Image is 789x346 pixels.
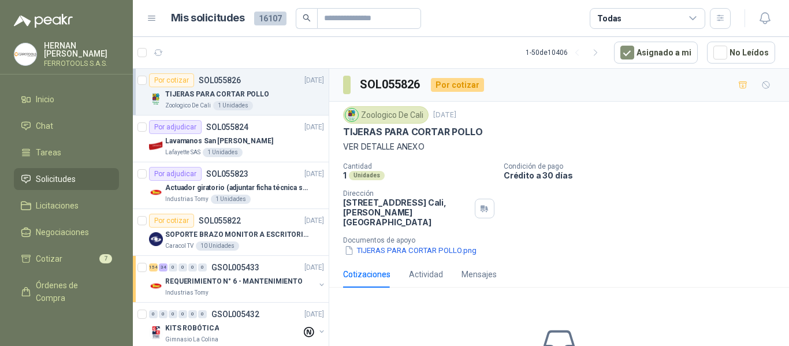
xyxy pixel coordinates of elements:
[14,14,73,28] img: Logo peakr
[211,310,259,318] p: GSOL005432
[149,73,194,87] div: Por cotizar
[211,263,259,271] p: GSOL005433
[199,76,241,84] p: SOL055826
[149,326,163,340] img: Company Logo
[343,268,390,281] div: Cotizaciones
[36,252,62,265] span: Cotizar
[504,162,784,170] p: Condición de pago
[165,148,200,157] p: Lafayette SAS
[169,310,177,318] div: 0
[149,232,163,246] img: Company Logo
[203,148,243,157] div: 1 Unidades
[165,136,273,147] p: Lavamanos San [PERSON_NAME]
[165,183,309,194] p: Actuador giratorio (adjuntar ficha técnica si es diferente a festo)
[462,268,497,281] div: Mensajes
[614,42,698,64] button: Asignado a mi
[149,214,194,228] div: Por cotizar
[343,140,775,153] p: VER DETALLE ANEXO
[343,106,429,124] div: Zoologico De Cali
[36,279,108,304] span: Órdenes de Compra
[159,263,168,271] div: 34
[165,276,303,287] p: REQUERIMIENTO N° 6 - MANTENIMIENTO
[526,43,605,62] div: 1 - 50 de 10406
[343,170,347,180] p: 1
[133,116,329,162] a: Por adjudicarSOL055824[DATE] Company LogoLavamanos San [PERSON_NAME]Lafayette SAS1 Unidades
[14,195,119,217] a: Licitaciones
[14,248,119,270] a: Cotizar7
[431,78,484,92] div: Por cotizar
[171,10,245,27] h1: Mis solicitudes
[188,310,197,318] div: 0
[149,167,202,181] div: Por adjudicar
[360,76,422,94] h3: SOL055826
[14,221,119,243] a: Negociaciones
[165,323,219,334] p: KITS ROBÓTICA
[349,171,385,180] div: Unidades
[149,263,158,271] div: 154
[14,43,36,65] img: Company Logo
[707,42,775,64] button: No Leídos
[99,254,112,263] span: 7
[304,75,324,86] p: [DATE]
[165,335,218,344] p: Gimnasio La Colina
[597,12,621,25] div: Todas
[36,93,54,106] span: Inicio
[149,307,326,344] a: 0 0 0 0 0 0 GSOL005432[DATE] Company LogoKITS ROBÓTICAGimnasio La Colina
[14,142,119,163] a: Tareas
[343,236,784,244] p: Documentos de apoyo
[199,217,241,225] p: SOL055822
[303,14,311,22] span: search
[133,209,329,256] a: Por cotizarSOL055822[DATE] Company LogoSOPORTE BRAZO MONITOR A ESCRITORIO NBF80Caracol TV10 Unidades
[165,89,269,100] p: TIJERAS PARA CORTAR POLLO
[304,309,324,320] p: [DATE]
[198,263,207,271] div: 0
[165,229,309,240] p: SOPORTE BRAZO MONITOR A ESCRITORIO NBF80
[165,101,211,110] p: Zoologico De Cali
[178,310,187,318] div: 0
[196,241,239,251] div: 10 Unidades
[149,279,163,293] img: Company Logo
[14,274,119,309] a: Órdenes de Compra
[254,12,286,25] span: 16107
[433,110,456,121] p: [DATE]
[165,288,209,297] p: Industrias Tomy
[133,69,329,116] a: Por cotizarSOL055826[DATE] Company LogoTIJERAS PARA CORTAR POLLOZoologico De Cali1 Unidades
[206,170,248,178] p: SOL055823
[304,215,324,226] p: [DATE]
[504,170,784,180] p: Crédito a 30 días
[343,189,470,198] p: Dirección
[149,92,163,106] img: Company Logo
[211,195,251,204] div: 1 Unidades
[14,115,119,137] a: Chat
[14,88,119,110] a: Inicio
[304,169,324,180] p: [DATE]
[36,226,89,239] span: Negociaciones
[44,60,119,67] p: FERROTOOLS S.A.S.
[165,195,209,204] p: Industrias Tomy
[343,198,470,227] p: [STREET_ADDRESS] Cali , [PERSON_NAME][GEOGRAPHIC_DATA]
[149,185,163,199] img: Company Logo
[159,310,168,318] div: 0
[14,168,119,190] a: Solicitudes
[165,241,193,251] p: Caracol TV
[36,199,79,212] span: Licitaciones
[213,101,253,110] div: 1 Unidades
[36,173,76,185] span: Solicitudes
[345,109,358,121] img: Company Logo
[169,263,177,271] div: 0
[36,146,61,159] span: Tareas
[343,244,478,256] button: TIJERAS PARA CORTAR POLLO.png
[44,42,119,58] p: HERNAN [PERSON_NAME]
[149,310,158,318] div: 0
[178,263,187,271] div: 0
[198,310,207,318] div: 0
[14,314,119,336] a: Remisiones
[343,126,483,138] p: TIJERAS PARA CORTAR POLLO
[206,123,248,131] p: SOL055824
[304,122,324,133] p: [DATE]
[188,263,197,271] div: 0
[36,120,53,132] span: Chat
[133,162,329,209] a: Por adjudicarSOL055823[DATE] Company LogoActuador giratorio (adjuntar ficha técnica si es diferen...
[409,268,443,281] div: Actividad
[304,262,324,273] p: [DATE]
